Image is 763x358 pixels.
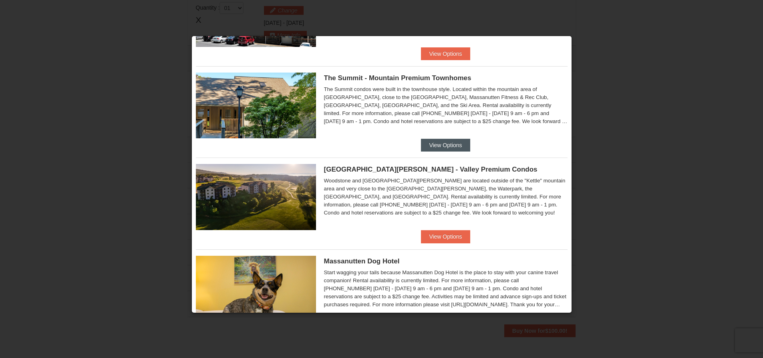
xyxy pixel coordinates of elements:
img: 19219041-4-ec11c166.jpg [196,164,316,230]
img: 19219034-1-0eee7e00.jpg [196,73,316,138]
button: View Options [421,139,470,152]
div: The Summit condos were built in the townhouse style. Located within the mountain area of [GEOGRAP... [324,85,568,125]
button: View Options [421,230,470,243]
div: Start wagging your tails because Massanutten Dog Hotel is the place to stay with your canine trav... [324,269,568,309]
span: [GEOGRAPHIC_DATA][PERSON_NAME] - Valley Premium Condos [324,166,538,173]
span: The Summit - Mountain Premium Townhomes [324,74,471,82]
div: Woodstone and [GEOGRAPHIC_DATA][PERSON_NAME] are located outside of the "Kettle" mountain area an... [324,177,568,217]
span: Massanutten Dog Hotel [324,257,400,265]
img: 27428181-5-81c892a3.jpg [196,256,316,322]
button: View Options [421,47,470,60]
